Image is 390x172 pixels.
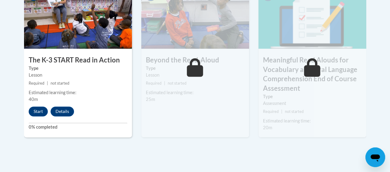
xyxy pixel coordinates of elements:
[258,55,366,93] h3: Meaningful Read Alouds for Vocabulary and Oral Language Comprehension End of Course Assessment
[51,106,74,116] button: Details
[146,97,155,102] span: 25m
[29,97,38,102] span: 40m
[29,124,127,130] label: 0% completed
[146,89,244,96] div: Estimated learning time:
[29,65,127,72] label: Type
[263,100,362,107] div: Assessment
[263,93,362,100] label: Type
[51,81,69,86] span: not started
[365,147,385,167] iframe: Button to launch messaging window
[263,118,362,124] div: Estimated learning time:
[281,109,282,114] span: |
[146,72,244,78] div: Lesson
[29,72,127,78] div: Lesson
[146,81,162,86] span: Required
[285,109,304,114] span: not started
[24,55,132,65] h3: The K-3 START Read in Action
[47,81,48,86] span: |
[29,106,48,116] button: Start
[168,81,187,86] span: not started
[29,89,127,96] div: Estimated learning time:
[29,81,44,86] span: Required
[164,81,165,86] span: |
[146,65,244,72] label: Type
[263,109,279,114] span: Required
[141,55,249,65] h3: Beyond the Read-Aloud
[263,125,272,130] span: 20m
